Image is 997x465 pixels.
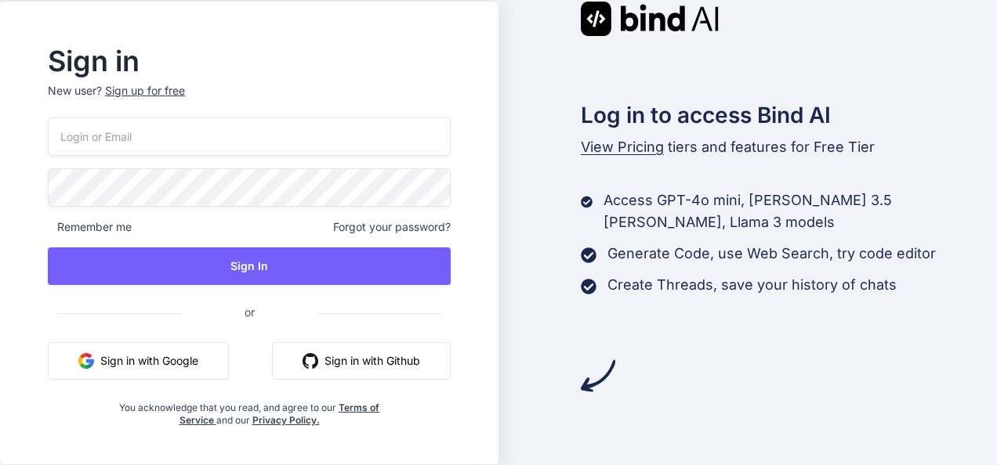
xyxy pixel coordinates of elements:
div: You acknowledge that you read, and agree to our and our [115,392,384,427]
h2: Sign in [48,49,451,74]
a: Terms of Service [179,402,380,426]
p: Generate Code, use Web Search, try code editor [607,243,936,265]
span: or [182,293,317,331]
img: github [303,353,318,369]
img: Bind AI logo [581,2,719,36]
p: Create Threads, save your history of chats [607,274,897,296]
span: Forgot your password? [333,219,451,235]
button: Sign In [48,247,451,285]
h2: Log in to access Bind AI [581,99,997,132]
input: Login or Email [48,117,451,156]
button: Sign in with Github [272,342,451,380]
img: arrow [581,359,615,393]
img: google [78,353,94,369]
p: tiers and features for Free Tier [581,136,997,158]
button: Sign in with Google [48,342,229,380]
span: View Pricing [581,139,664,155]
p: Access GPT-4o mini, [PERSON_NAME] 3.5 [PERSON_NAME], Llama 3 models [604,189,997,233]
span: Remember me [48,219,132,235]
p: New user? [48,83,451,117]
a: Privacy Policy. [252,414,320,426]
div: Sign up for free [105,83,185,99]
